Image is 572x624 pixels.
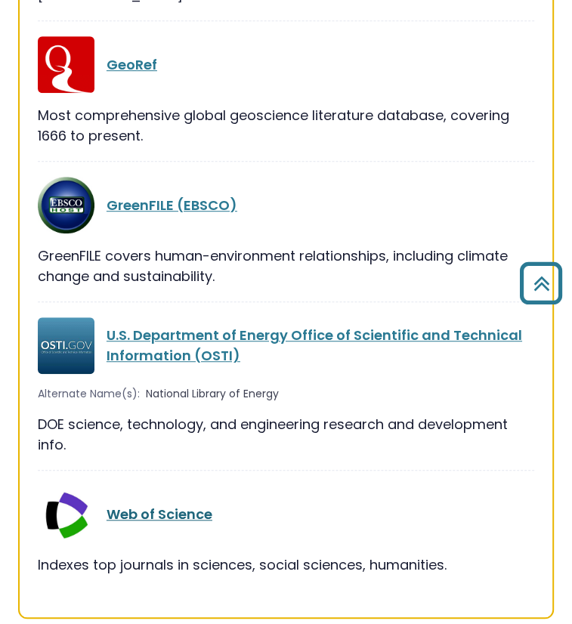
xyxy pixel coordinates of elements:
div: Most comprehensive global geoscience literature database, covering 1666 to present. [38,105,534,146]
a: Back to Top [514,269,568,297]
a: U.S. Department of Energy Office of Scientific and Technical Information (OSTI) [107,326,522,365]
a: GeoRef [107,55,157,74]
a: GreenFILE (EBSCO) [107,196,237,215]
a: Web of Science [107,505,212,524]
div: Indexes top journals in sciences, social sciences, humanities. [38,554,534,575]
div: DOE science, technology, and engineering research and development info. [38,414,534,455]
div: GreenFILE covers human-environment relationships, including climate change and sustainability. [38,246,534,286]
span: Alternate Name(s): [38,386,140,402]
span: National Library of Energy [146,386,279,402]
